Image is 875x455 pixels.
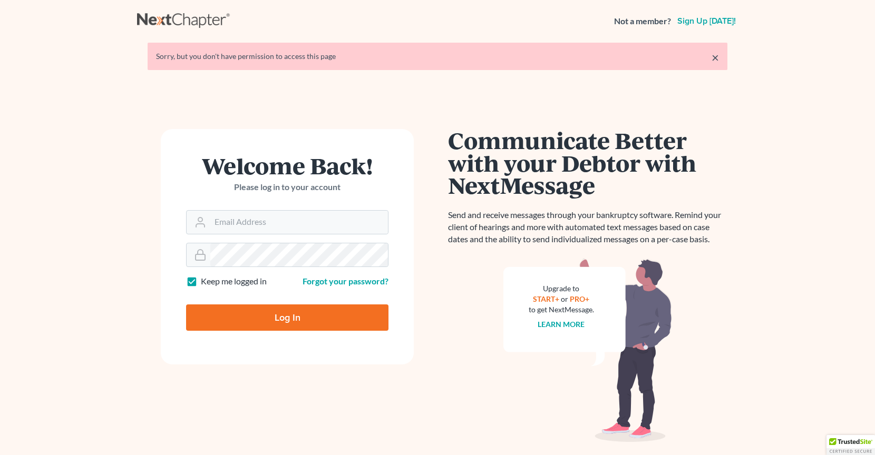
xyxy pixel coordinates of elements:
h1: Welcome Back! [186,154,388,177]
input: Log In [186,304,388,331]
span: or [561,294,569,303]
a: START+ [533,294,560,303]
a: PRO+ [570,294,590,303]
strong: Not a member? [614,15,671,27]
div: Sorry, but you don't have permission to access this page [156,51,719,62]
input: Email Address [210,211,388,234]
a: × [712,51,719,64]
label: Keep me logged in [201,275,267,288]
a: Learn more [538,320,585,329]
p: Send and receive messages through your bankruptcy software. Remind your client of hearings and mo... [448,209,727,245]
p: Please log in to your account [186,181,388,193]
div: Upgrade to [529,283,594,294]
h1: Communicate Better with your Debtor with NextMessage [448,129,727,196]
a: Sign up [DATE]! [675,17,738,25]
div: TrustedSite Certified [827,435,875,455]
div: to get NextMessage. [529,304,594,315]
img: nextmessage_bg-59042aed3d76b12b5cd301f8e5b87938c9018125f34e5fa2b7a6b67550977c72.svg [503,258,672,442]
a: Forgot your password? [303,276,388,286]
